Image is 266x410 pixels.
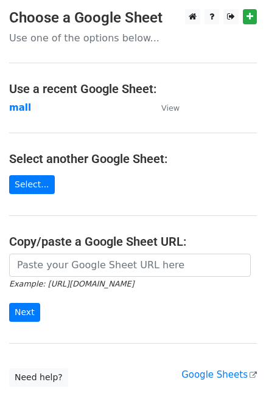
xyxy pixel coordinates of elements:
a: Need help? [9,368,68,387]
p: Use one of the options below... [9,32,257,44]
input: Paste your Google Sheet URL here [9,254,251,277]
a: mall [9,102,31,113]
a: Select... [9,175,55,194]
a: View [149,102,180,113]
small: Example: [URL][DOMAIN_NAME] [9,279,134,288]
h4: Copy/paste a Google Sheet URL: [9,234,257,249]
input: Next [9,303,40,322]
h3: Choose a Google Sheet [9,9,257,27]
h4: Select another Google Sheet: [9,151,257,166]
a: Google Sheets [181,369,257,380]
h4: Use a recent Google Sheet: [9,82,257,96]
small: View [161,103,180,113]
